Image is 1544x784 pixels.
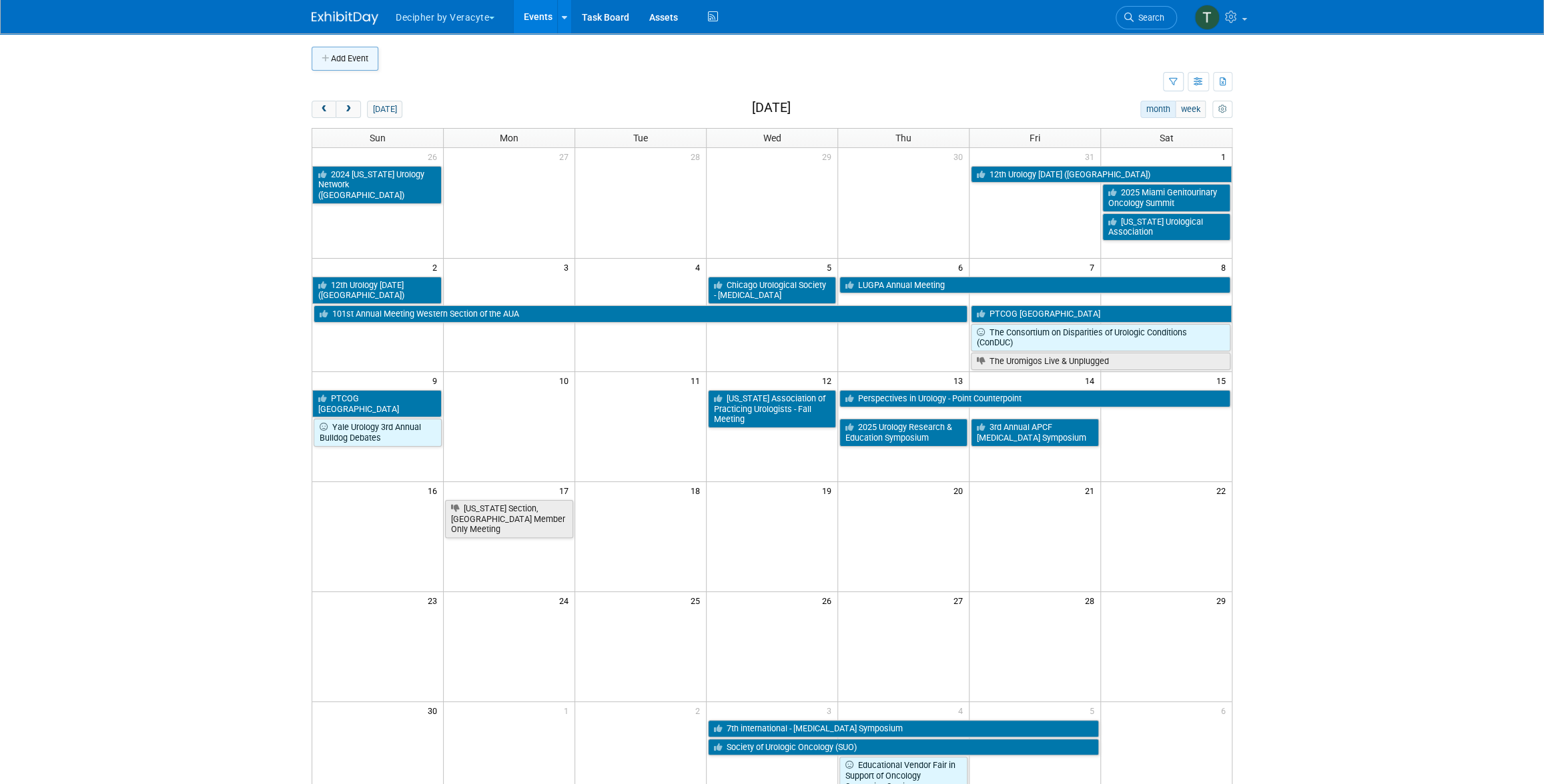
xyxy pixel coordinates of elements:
img: ExhibitDay [312,11,378,25]
span: Mon [500,133,518,143]
span: Thu [895,133,911,143]
span: 27 [558,148,574,165]
a: LUGPA Annual Meeting [839,277,1230,294]
span: 28 [1084,592,1100,609]
button: Add Event [312,47,378,71]
span: 28 [689,148,706,165]
a: Perspectives in Urology - Point Counterpoint [839,390,1230,407]
a: 12th Urology [DATE] ([GEOGRAPHIC_DATA]) [971,166,1232,183]
span: Sun [370,133,386,143]
span: 29 [1215,592,1232,609]
a: Society of Urologic Oncology (SUO) [708,739,1099,756]
span: 14 [1084,372,1100,389]
span: 15 [1215,372,1232,389]
span: 13 [952,372,969,389]
span: Tue [633,133,648,143]
a: 101st Annual Meeting Western Section of the AUA [314,305,968,323]
span: 17 [558,482,574,499]
a: 3rd Annual APCF [MEDICAL_DATA] Symposium [971,419,1099,446]
button: next [336,101,360,118]
h2: [DATE] [752,101,791,115]
a: 2025 Miami Genitourinary Oncology Summit [1102,184,1230,211]
span: 27 [952,592,969,609]
a: 2025 Urology Research & Education Symposium [839,419,968,446]
i: Personalize Calendar [1218,105,1226,114]
span: 31 [1084,148,1100,165]
span: 30 [952,148,969,165]
span: 19 [821,482,837,499]
a: Yale Urology 3rd Annual Bulldog Debates [314,419,442,446]
span: 30 [426,702,443,719]
a: 12th Urology [DATE] ([GEOGRAPHIC_DATA]) [312,277,442,304]
span: Wed [763,133,781,143]
a: Search [1116,6,1177,29]
span: 3 [562,259,574,275]
span: 3 [825,702,837,719]
a: Chicago Urological Society - [MEDICAL_DATA] [708,277,836,304]
a: PTCOG [GEOGRAPHIC_DATA] [312,390,442,417]
a: [US_STATE] Association of Practicing Urologists - Fall Meeting [708,390,836,428]
span: 7 [1088,259,1100,275]
span: 2 [431,259,443,275]
a: The Uromigos Live & Unplugged [971,353,1230,370]
span: 16 [426,482,443,499]
button: month [1140,101,1176,118]
button: week [1175,101,1206,118]
span: 11 [689,372,706,389]
a: PTCOG [GEOGRAPHIC_DATA] [971,305,1232,323]
span: 8 [1220,259,1232,275]
span: 26 [821,592,837,609]
span: 10 [558,372,574,389]
span: 9 [431,372,443,389]
span: 1 [562,702,574,719]
span: 29 [821,148,837,165]
span: 25 [689,592,706,609]
a: 7th international - [MEDICAL_DATA] Symposium [708,720,1099,737]
span: 23 [426,592,443,609]
span: 18 [689,482,706,499]
a: [US_STATE] Section, [GEOGRAPHIC_DATA] Member Only Meeting [445,500,573,538]
span: Search [1134,13,1164,23]
img: Tony Alvarado [1194,5,1220,30]
span: 12 [821,372,837,389]
span: 4 [957,702,969,719]
button: prev [312,101,336,118]
button: myCustomButton [1212,101,1232,118]
span: 4 [694,259,706,275]
button: [DATE] [367,101,402,118]
span: 22 [1215,482,1232,499]
span: 5 [825,259,837,275]
span: 2 [694,702,706,719]
span: Sat [1159,133,1173,143]
span: 6 [1220,702,1232,719]
a: 2024 [US_STATE] Urology Network ([GEOGRAPHIC_DATA]) [312,166,442,204]
span: Fri [1030,133,1040,143]
span: 26 [426,148,443,165]
span: 20 [952,482,969,499]
span: 6 [957,259,969,275]
a: [US_STATE] Urological Association [1102,213,1230,241]
a: The Consortium on Disparities of Urologic Conditions (ConDUC) [971,324,1230,351]
span: 21 [1084,482,1100,499]
span: 24 [558,592,574,609]
span: 5 [1088,702,1100,719]
span: 1 [1220,148,1232,165]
